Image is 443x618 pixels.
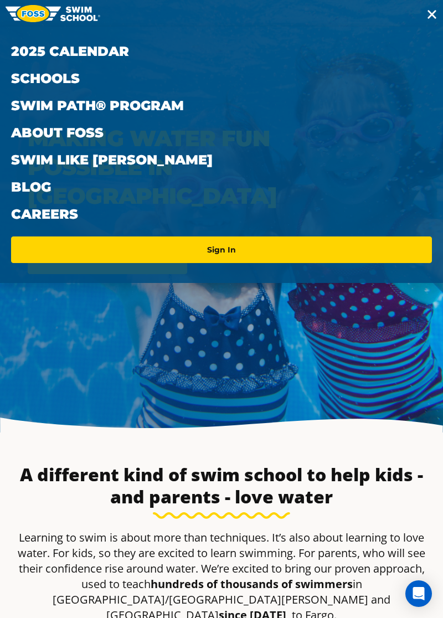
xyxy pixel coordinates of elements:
a: Sign In [16,241,427,259]
a: About FOSS [11,119,432,146]
h3: A different kind of swim school to help kids - and parents - love water [6,463,437,508]
a: Schools [11,65,432,92]
a: Swim Path® Program [11,92,432,119]
div: Open Intercom Messenger [405,580,432,607]
a: Careers [11,200,432,228]
a: Blog [11,173,432,200]
button: Toggle navigation [421,6,443,21]
a: 2025 Calendar [11,38,432,65]
a: Swim Like [PERSON_NAME] [11,146,432,173]
strong: hundreds of thousands of swimmers [151,576,353,591]
img: FOSS Swim School Logo [6,5,100,22]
